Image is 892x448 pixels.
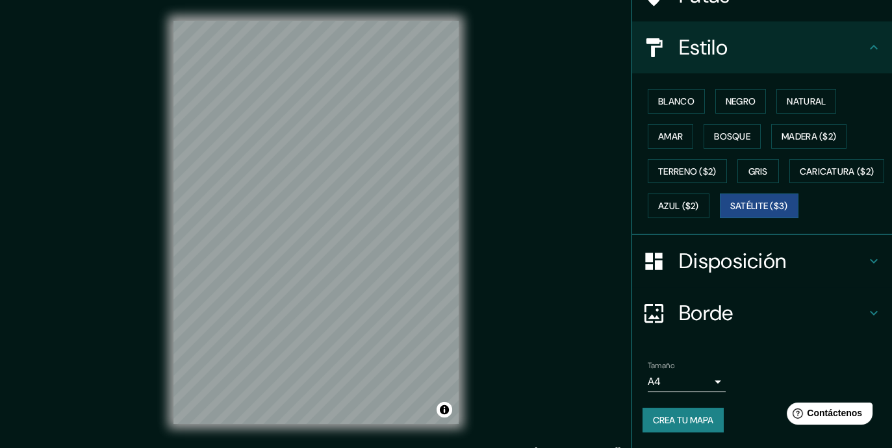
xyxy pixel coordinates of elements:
font: Disposición [679,247,786,275]
font: Borde [679,299,733,327]
font: Amar [658,131,683,142]
font: Satélite ($3) [730,201,788,212]
button: Bosque [704,124,761,149]
canvas: Mapa [173,21,459,424]
button: Satélite ($3) [720,193,798,218]
div: Disposición [632,235,892,287]
button: Madera ($2) [771,124,847,149]
font: Blanco [658,95,694,107]
button: Activar o desactivar atribución [437,402,452,417]
button: Amar [648,124,693,149]
font: A4 [648,375,661,388]
font: Caricatura ($2) [800,166,874,177]
font: Estilo [679,34,728,61]
button: Crea tu mapa [643,408,724,432]
div: A4 [648,371,726,392]
button: Blanco [648,89,705,114]
font: Negro [726,95,756,107]
font: Natural [787,95,826,107]
iframe: Lanzador de widgets de ayuda [776,397,878,434]
div: Borde [632,287,892,339]
div: Estilo [632,21,892,73]
font: Terreno ($2) [658,166,717,177]
button: Terreno ($2) [648,159,727,184]
font: Madera ($2) [782,131,836,142]
font: Bosque [714,131,750,142]
button: Azul ($2) [648,193,709,218]
font: Gris [748,166,768,177]
font: Tamaño [648,360,674,371]
button: Negro [715,89,767,114]
button: Caricatura ($2) [789,159,885,184]
font: Azul ($2) [658,201,699,212]
font: Crea tu mapa [653,414,713,426]
button: Gris [737,159,779,184]
button: Natural [776,89,836,114]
